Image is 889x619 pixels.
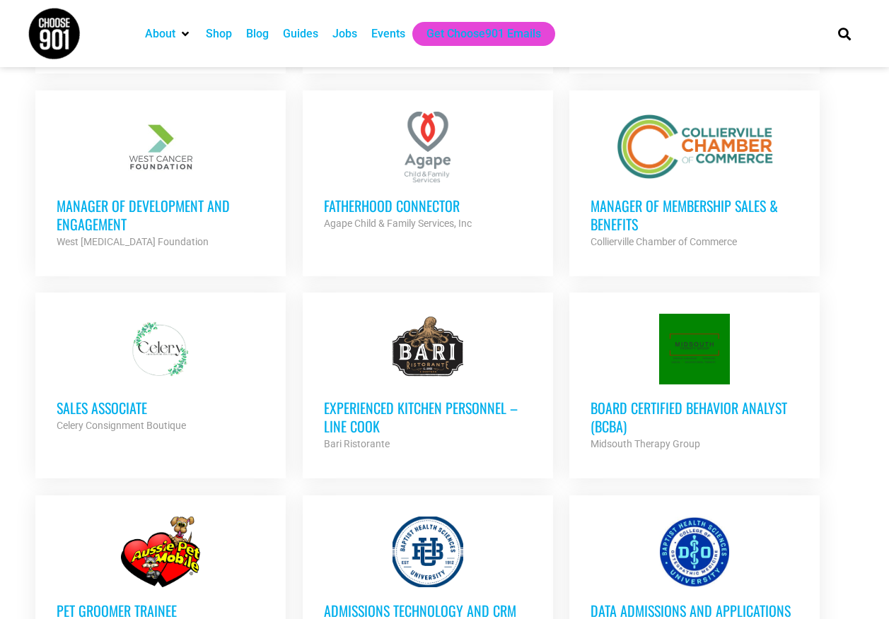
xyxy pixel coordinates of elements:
[324,196,532,215] h3: Fatherhood Connector
[832,22,856,45] div: Search
[145,25,175,42] a: About
[332,25,357,42] a: Jobs
[206,25,232,42] a: Shop
[57,236,209,247] strong: West [MEDICAL_DATA] Foundation
[57,196,265,233] h3: Manager of Development and Engagement
[35,90,286,271] a: Manager of Development and Engagement West [MEDICAL_DATA] Foundation
[303,90,553,253] a: Fatherhood Connector Agape Child & Family Services, Inc
[57,399,265,417] h3: Sales Associate
[569,293,820,473] a: Board Certified Behavior Analyst (BCBA) Midsouth Therapy Group
[303,293,553,473] a: Experienced Kitchen Personnel – Line Cook Bari Ristorante
[57,420,186,431] strong: Celery Consignment Boutique
[324,399,532,435] h3: Experienced Kitchen Personnel – Line Cook
[324,438,390,449] strong: Bari Ristorante
[591,236,737,247] strong: Collierville Chamber of Commerce
[591,196,798,233] h3: Manager of Membership Sales & Benefits
[569,90,820,271] a: Manager of Membership Sales & Benefits Collierville Chamber of Commerce
[246,25,269,42] a: Blog
[138,22,814,46] nav: Main nav
[283,25,318,42] a: Guides
[591,399,798,435] h3: Board Certified Behavior Analyst (BCBA)
[591,438,700,449] strong: Midsouth Therapy Group
[35,293,286,455] a: Sales Associate Celery Consignment Boutique
[324,218,472,229] strong: Agape Child & Family Services, Inc
[138,22,199,46] div: About
[426,25,541,42] a: Get Choose901 Emails
[371,25,405,42] a: Events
